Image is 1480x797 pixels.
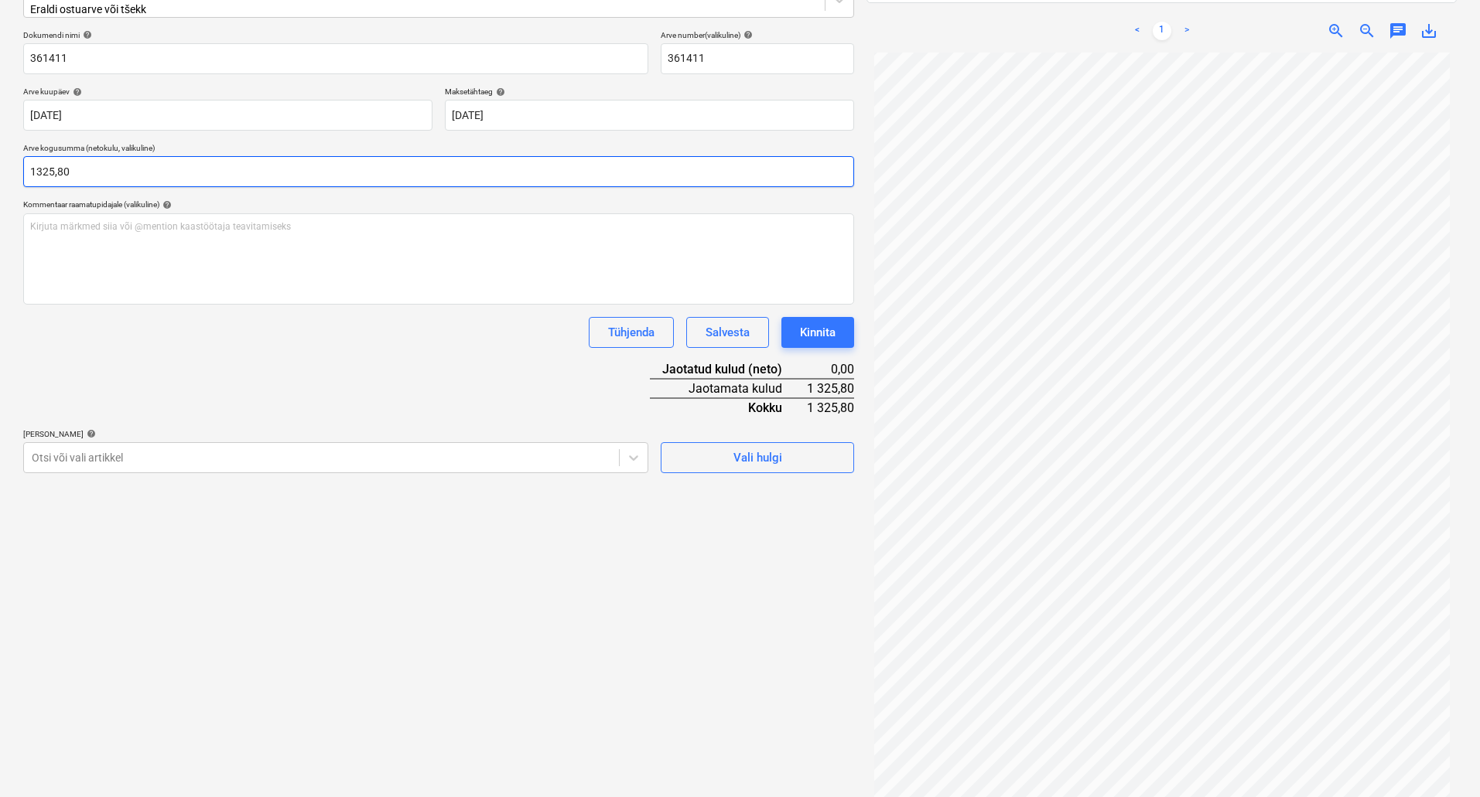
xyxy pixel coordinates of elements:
[661,43,854,74] input: Arve number
[1128,22,1147,40] a: Previous page
[589,317,674,348] button: Tühjenda
[80,30,92,39] span: help
[23,87,432,97] div: Arve kuupäev
[800,322,836,342] div: Kinnita
[740,30,753,39] span: help
[661,442,854,473] button: Vali hulgi
[807,398,854,417] div: 1 325,80
[807,360,854,379] div: 0,00
[445,87,854,97] div: Maksetähtaeg
[159,200,172,209] span: help
[70,87,82,97] span: help
[650,360,807,379] div: Jaotatud kulud (neto)
[445,100,854,131] input: Tähtaega pole määratud
[1178,22,1196,40] a: Next page
[661,30,854,40] div: Arve number (valikuline)
[706,322,750,342] div: Salvesta
[781,317,854,348] button: Kinnita
[1153,22,1171,40] a: Page 1 is your current page
[493,87,505,97] span: help
[1389,22,1407,40] span: chat
[650,398,807,417] div: Kokku
[23,156,854,187] input: Arve kogusumma (netokulu, valikuline)
[608,322,655,342] div: Tühjenda
[23,30,648,40] div: Dokumendi nimi
[1420,22,1438,40] span: save_alt
[807,379,854,398] div: 1 325,80
[1403,723,1480,797] iframe: Chat Widget
[1358,22,1376,40] span: zoom_out
[23,100,432,131] input: Arve kuupäeva pole määratud.
[84,429,96,438] span: help
[23,43,648,74] input: Dokumendi nimi
[1327,22,1345,40] span: zoom_in
[650,379,807,398] div: Jaotamata kulud
[23,143,854,156] p: Arve kogusumma (netokulu, valikuline)
[30,3,483,15] div: Eraldi ostuarve või tšekk
[23,199,854,209] div: Kommentaar raamatupidajale (valikuline)
[733,448,782,468] div: Vali hulgi
[23,429,648,439] div: [PERSON_NAME]
[686,317,769,348] button: Salvesta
